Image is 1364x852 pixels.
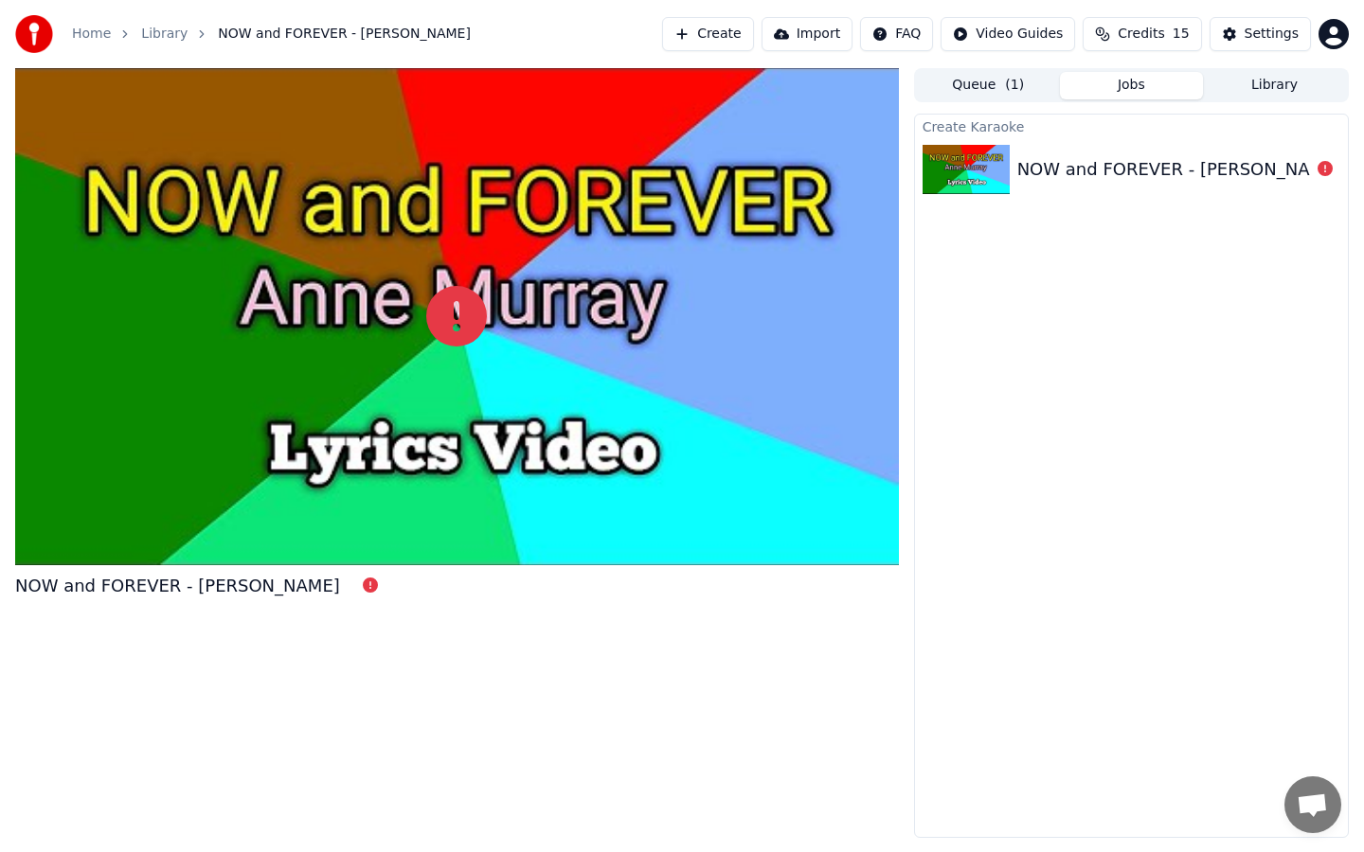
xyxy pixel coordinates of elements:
[1017,156,1342,183] div: NOW and FOREVER - [PERSON_NAME]
[1005,76,1024,95] span: ( 1 )
[1210,17,1311,51] button: Settings
[72,25,471,44] nav: breadcrumb
[1083,17,1201,51] button: Credits15
[1245,25,1299,44] div: Settings
[662,17,754,51] button: Create
[15,573,340,599] div: NOW and FOREVER - [PERSON_NAME]
[1060,72,1203,99] button: Jobs
[218,25,471,44] span: NOW and FOREVER - [PERSON_NAME]
[72,25,111,44] a: Home
[1118,25,1164,44] span: Credits
[141,25,188,44] a: Library
[15,15,53,53] img: youka
[1284,776,1341,833] div: Open chat
[860,17,933,51] button: FAQ
[915,115,1348,137] div: Create Karaoke
[1173,25,1190,44] span: 15
[1203,72,1346,99] button: Library
[917,72,1060,99] button: Queue
[762,17,852,51] button: Import
[941,17,1075,51] button: Video Guides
